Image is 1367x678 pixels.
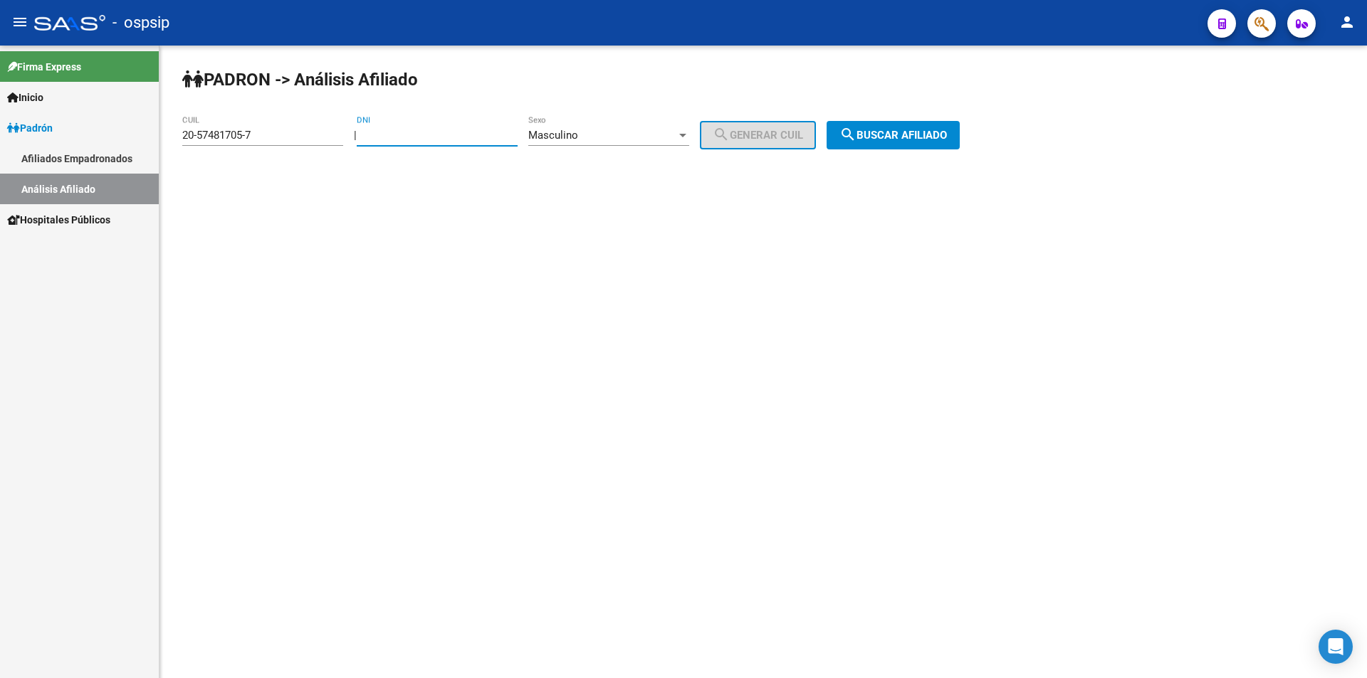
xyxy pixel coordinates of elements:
span: Firma Express [7,59,81,75]
span: Padrón [7,120,53,136]
div: | [354,129,827,142]
span: Hospitales Públicos [7,212,110,228]
span: Masculino [528,129,578,142]
span: - ospsip [112,7,169,38]
button: Buscar afiliado [827,121,960,149]
div: Open Intercom Messenger [1319,630,1353,664]
mat-icon: person [1339,14,1356,31]
span: Buscar afiliado [839,129,947,142]
button: Generar CUIL [700,121,816,149]
span: Inicio [7,90,43,105]
mat-icon: search [713,126,730,143]
strong: PADRON -> Análisis Afiliado [182,70,418,90]
mat-icon: search [839,126,857,143]
span: Generar CUIL [713,129,803,142]
mat-icon: menu [11,14,28,31]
